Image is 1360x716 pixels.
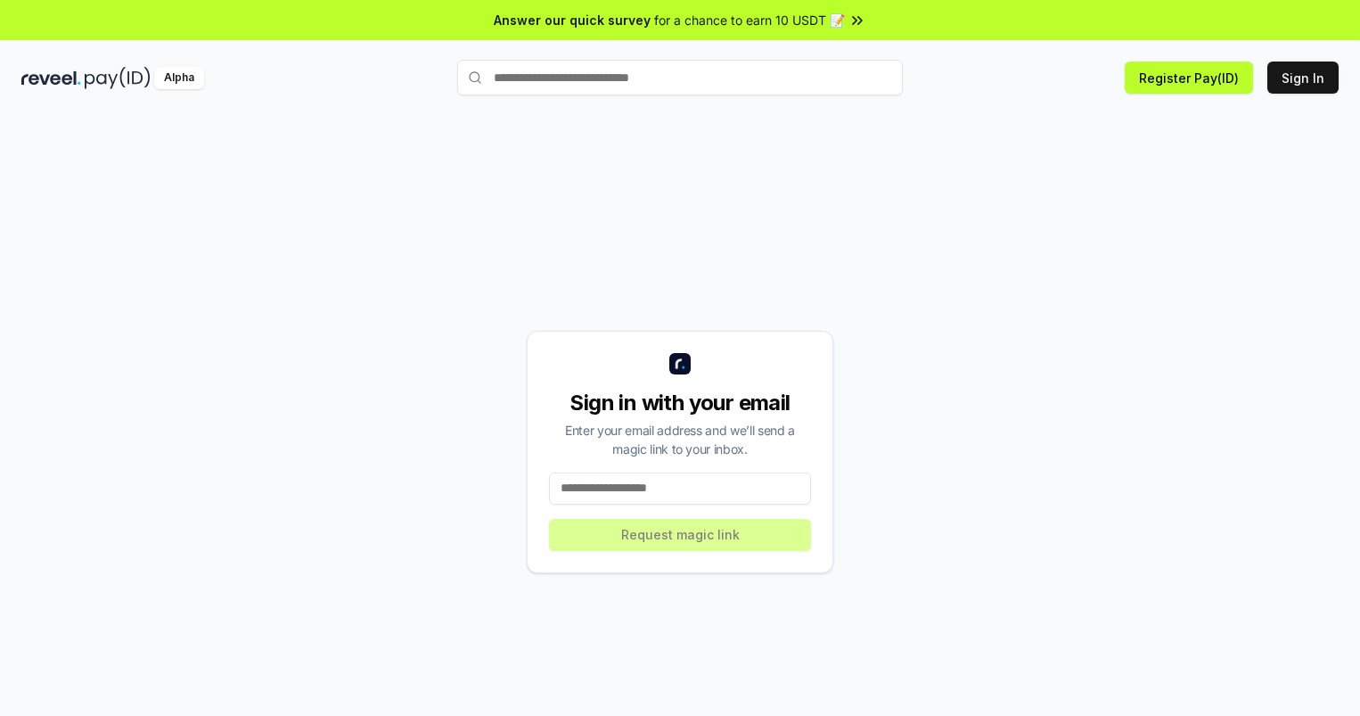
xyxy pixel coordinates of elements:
span: for a chance to earn 10 USDT 📝 [654,11,845,29]
div: Enter your email address and we’ll send a magic link to your inbox. [549,421,811,458]
button: Register Pay(ID) [1125,62,1253,94]
button: Sign In [1267,62,1339,94]
div: Alpha [154,67,204,89]
img: pay_id [85,67,151,89]
img: logo_small [669,353,691,374]
img: reveel_dark [21,67,81,89]
span: Answer our quick survey [494,11,651,29]
div: Sign in with your email [549,389,811,417]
